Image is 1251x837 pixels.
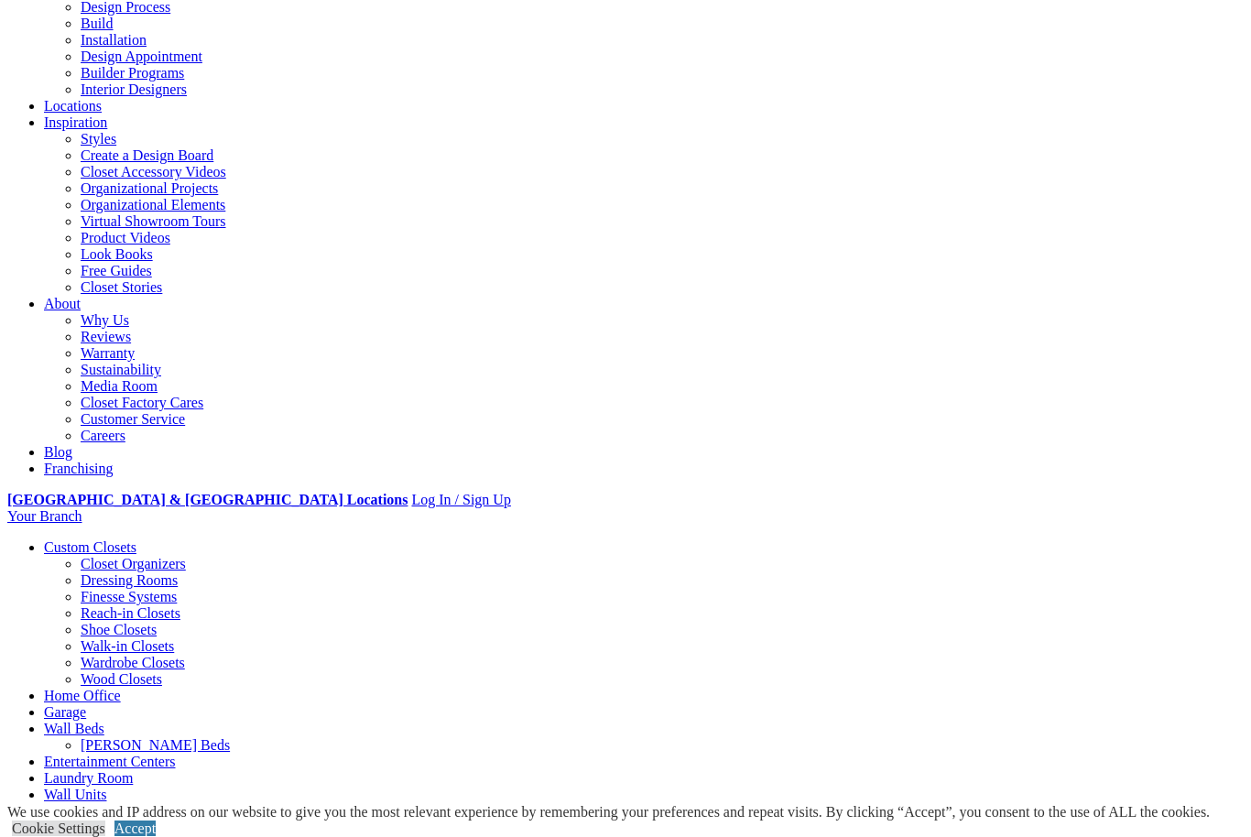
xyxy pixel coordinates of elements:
[81,605,180,621] a: Reach-in Closets
[81,147,213,163] a: Create a Design Board
[81,378,158,394] a: Media Room
[81,671,162,687] a: Wood Closets
[81,32,147,48] a: Installation
[44,770,133,786] a: Laundry Room
[44,539,136,555] a: Custom Closets
[81,16,114,31] a: Build
[81,197,225,212] a: Organizational Elements
[81,395,203,410] a: Closet Factory Cares
[44,461,114,476] a: Franchising
[44,704,86,720] a: Garage
[7,804,1210,821] div: We use cookies and IP address on our website to give you the most relevant experience by remember...
[81,622,157,637] a: Shoe Closets
[81,411,185,427] a: Customer Service
[44,98,102,114] a: Locations
[44,444,72,460] a: Blog
[44,114,107,130] a: Inspiration
[81,589,177,604] a: Finesse Systems
[81,362,161,377] a: Sustainability
[81,213,226,229] a: Virtual Showroom Tours
[44,803,132,819] a: Wine & Pantry
[81,82,187,97] a: Interior Designers
[7,492,408,507] a: [GEOGRAPHIC_DATA] & [GEOGRAPHIC_DATA] Locations
[81,737,230,753] a: [PERSON_NAME] Beds
[44,754,176,769] a: Entertainment Centers
[114,821,156,836] a: Accept
[44,688,121,703] a: Home Office
[81,638,174,654] a: Walk-in Closets
[411,492,510,507] a: Log In / Sign Up
[81,556,186,571] a: Closet Organizers
[81,428,125,443] a: Careers
[81,180,218,196] a: Organizational Projects
[81,329,131,344] a: Reviews
[7,508,82,524] a: Your Branch
[12,821,105,836] a: Cookie Settings
[81,345,135,361] a: Warranty
[81,246,153,262] a: Look Books
[81,65,184,81] a: Builder Programs
[81,49,202,64] a: Design Appointment
[81,164,226,179] a: Closet Accessory Videos
[81,279,162,295] a: Closet Stories
[81,263,152,278] a: Free Guides
[81,230,170,245] a: Product Videos
[81,312,129,328] a: Why Us
[44,787,106,802] a: Wall Units
[81,655,185,670] a: Wardrobe Closets
[44,296,81,311] a: About
[44,721,104,736] a: Wall Beds
[81,131,116,147] a: Styles
[81,572,178,588] a: Dressing Rooms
